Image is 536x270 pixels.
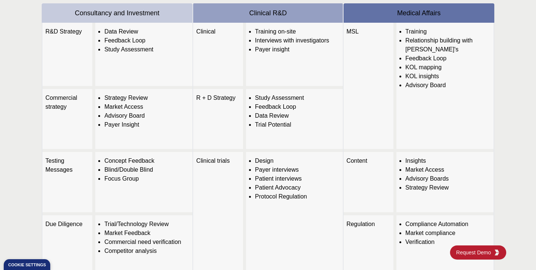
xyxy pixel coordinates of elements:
div: Testing Messages [42,152,92,212]
iframe: Chat Widget [499,234,536,270]
a: Request DemoKGG [450,245,506,260]
li: Advisory Board [104,111,192,120]
li: Trial Potential [255,120,343,129]
li: Commercial need verification [104,238,192,247]
li: Feedback Loop [405,54,494,63]
div: Clinical R&D [192,3,343,23]
div: Content [344,152,393,212]
li: Market compliance [405,229,494,238]
li: Payer interviews [255,165,343,174]
div: R + D Strategy [193,89,243,149]
li: Market Access [405,165,494,174]
li: Concept Feedback [104,156,192,165]
li: Interviews with investigators [255,36,343,45]
li: Relationship building with [PERSON_NAME]'s [405,36,494,54]
li: Design [255,156,343,165]
li: Patient interviews [255,174,343,183]
li: Protocol Regulation [255,192,343,201]
li: Data Review [255,111,343,120]
li: Feedback Loop [104,36,192,45]
div: Clinical [193,23,243,86]
div: Chat-widget [499,234,536,270]
li: Advisory Board [405,81,494,90]
li: Competitor analysis [104,247,192,255]
li: Training [405,27,494,36]
li: Study Assessment [104,45,192,54]
li: Payer Insight [104,120,192,129]
li: Patient Advocacy [255,183,343,192]
div: Cookie settings [8,263,46,267]
div: Commercial strategy [42,89,92,149]
li: Strategy Review [405,183,494,192]
li: Blind/Double Blind [104,165,192,174]
li: Feedback Loop [255,102,343,111]
div: Medical Affairs [344,3,494,23]
li: Study Assessment [255,93,343,102]
li: Data Review [104,27,192,36]
li: KOL mapping [405,63,494,72]
li: Focus Group [104,174,192,183]
li: Market Feedback [104,229,192,238]
li: Compliance Automation [405,220,494,229]
li: Verification [405,238,494,247]
li: Trial/Technology Review [104,220,192,229]
li: Insights [405,156,494,165]
li: Advisory Boards [405,174,494,183]
div: Consultancy and Investment [42,3,192,23]
li: Training on-site [255,27,343,36]
img: KGG [494,250,500,255]
li: Payer insight [255,45,343,54]
li: Strategy Review [104,93,192,102]
li: KOL insights [405,72,494,81]
div: R&D Strategy [42,23,92,86]
div: MSL [344,23,393,149]
span: Request Demo [456,249,494,256]
li: Market Access [104,102,192,111]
